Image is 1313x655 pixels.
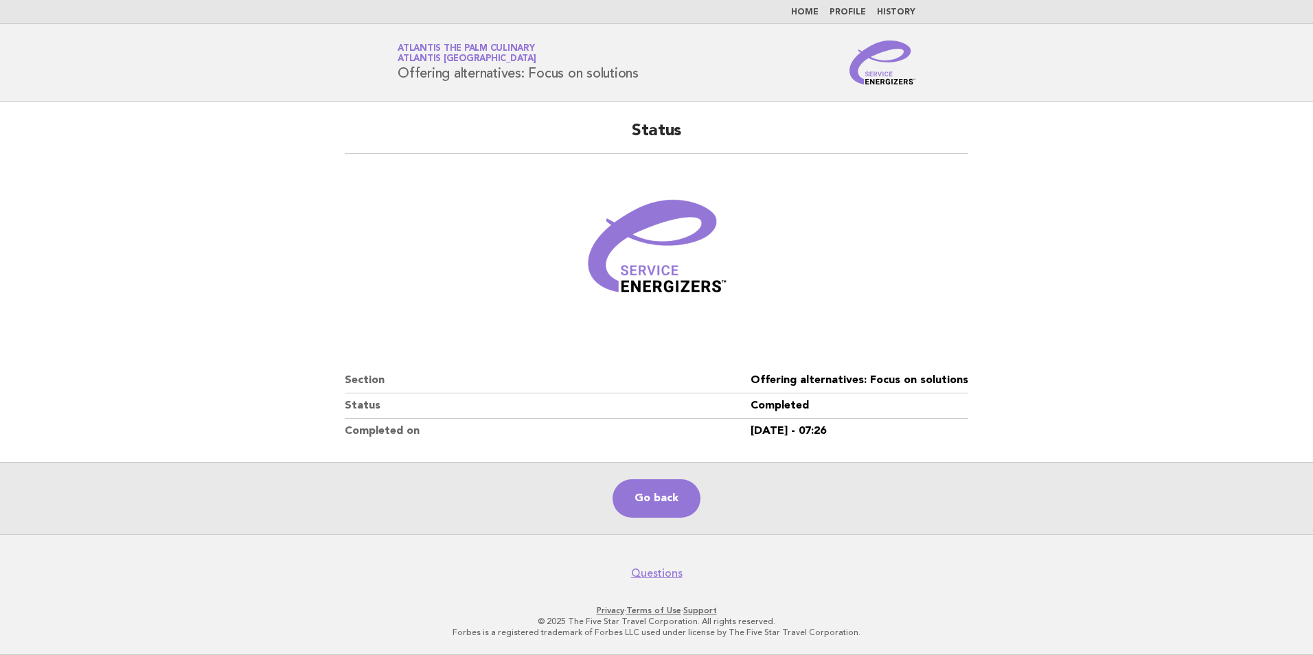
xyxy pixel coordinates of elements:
[849,41,915,84] img: Service Energizers
[398,55,536,64] span: Atlantis [GEOGRAPHIC_DATA]
[751,368,968,393] dd: Offering alternatives: Focus on solutions
[631,566,683,580] a: Questions
[751,393,968,419] dd: Completed
[398,45,639,80] h1: Offering alternatives: Focus on solutions
[791,8,819,16] a: Home
[345,120,968,154] h2: Status
[345,419,751,444] dt: Completed on
[626,606,681,615] a: Terms of Use
[597,606,624,615] a: Privacy
[236,605,1077,616] p: · ·
[345,368,751,393] dt: Section
[574,170,739,335] img: Verified
[830,8,866,16] a: Profile
[236,627,1077,638] p: Forbes is a registered trademark of Forbes LLC used under license by The Five Star Travel Corpora...
[236,616,1077,627] p: © 2025 The Five Star Travel Corporation. All rights reserved.
[345,393,751,419] dt: Status
[751,419,968,444] dd: [DATE] - 07:26
[613,479,700,518] a: Go back
[683,606,717,615] a: Support
[398,44,536,63] a: Atlantis The Palm CulinaryAtlantis [GEOGRAPHIC_DATA]
[877,8,915,16] a: History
